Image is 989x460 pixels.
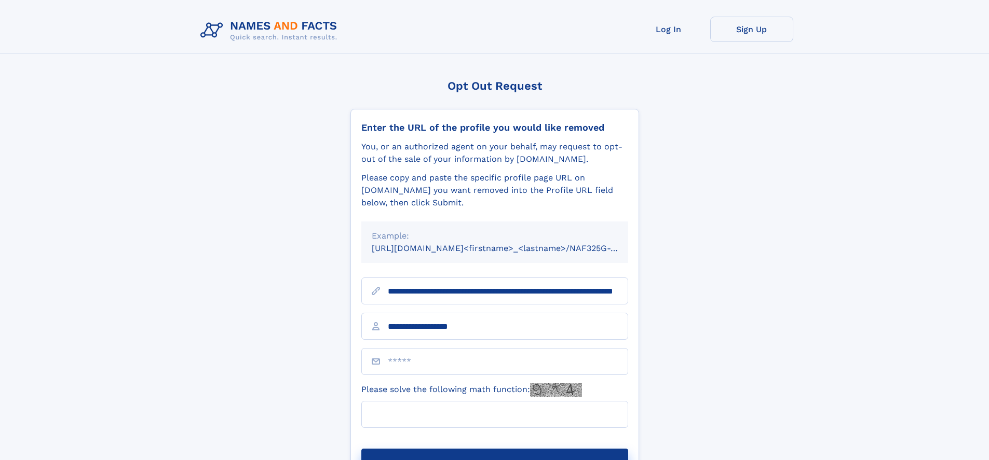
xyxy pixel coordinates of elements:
[361,141,628,165] div: You, or an authorized agent on your behalf, may request to opt-out of the sale of your informatio...
[372,230,618,242] div: Example:
[361,122,628,133] div: Enter the URL of the profile you would like removed
[350,79,639,92] div: Opt Out Request
[196,17,346,45] img: Logo Names and Facts
[361,172,628,209] div: Please copy and paste the specific profile page URL on [DOMAIN_NAME] you want removed into the Pr...
[627,17,710,42] a: Log In
[372,243,648,253] small: [URL][DOMAIN_NAME]<firstname>_<lastname>/NAF325G-xxxxxxxx
[361,383,582,397] label: Please solve the following math function:
[710,17,793,42] a: Sign Up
